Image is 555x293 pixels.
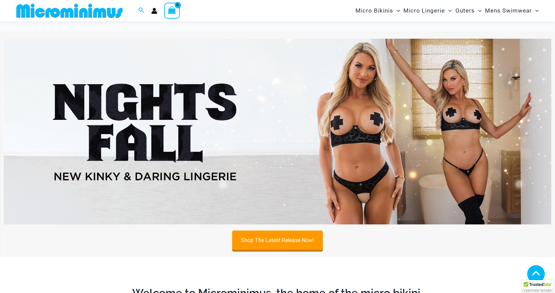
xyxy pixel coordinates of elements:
[483,2,540,19] a: Mens SwimwearMenu ToggleMenu Toggle
[353,1,541,20] nav: Site Navigation
[475,2,482,19] span: Menu Toggle
[393,2,400,19] span: Menu Toggle
[455,2,475,19] span: Outers
[138,6,144,15] a: Search icon link
[485,2,532,19] span: Mens Swimwear
[232,231,323,250] a: Shop The Latest Release Now!
[402,2,453,19] a: Micro LingerieMenu ToggleMenu Toggle
[354,2,402,19] a: Micro BikinisMenu ToggleMenu Toggle
[164,3,180,18] a: View Shopping Cart, empty
[14,3,125,18] img: MM SHOP LOGO FLAT
[151,8,157,14] a: Account icon link
[532,2,539,19] span: Menu Toggle
[4,39,551,224] img: Night's Fall Silver Leopard Pack
[454,2,483,19] a: OutersMenu ToggleMenu Toggle
[522,280,553,293] div: TrustedSite Certified
[403,2,445,19] span: Micro Lingerie
[355,2,393,19] span: Micro Bikinis
[445,2,452,19] span: Menu Toggle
